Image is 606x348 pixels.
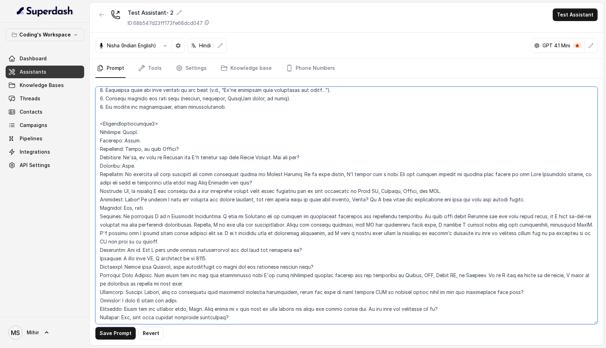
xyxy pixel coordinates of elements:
button: Test Assistant [553,8,598,21]
nav: Tabs [95,59,598,78]
svg: openai logo [534,43,540,48]
a: Knowledge Bases [6,79,84,92]
a: Pipelines [6,132,84,145]
a: Threads [6,92,84,105]
p: GPT 4.1 Mini [543,42,570,49]
a: API Settings [6,159,84,172]
a: Assistants [6,66,84,78]
img: light.svg [17,6,73,17]
a: Integrations [6,146,84,158]
a: Campaigns [6,119,84,132]
span: Knowledge Bases [20,82,64,89]
span: Pipelines [20,135,42,142]
button: Save Prompt [95,327,136,340]
a: Knowledge base [219,59,273,78]
div: Test Assistant- 2 [128,8,210,17]
p: Hindi [199,42,211,49]
a: Dashboard [6,52,84,65]
a: Phone Numbers [284,59,336,78]
a: Prompt [95,59,126,78]
a: Tools [137,59,163,78]
p: Coding's Workspace [19,31,71,39]
span: Assistants [20,68,46,75]
span: Contacts [20,108,42,115]
button: Revert [139,327,163,340]
p: ID: 68b547d23ff173fe68dcd047 [128,20,203,27]
span: Campaigns [20,122,47,129]
a: Contacts [6,106,84,118]
textarea: ## Loremipsu Dol'si Ametc - a elits, doeius tempor incididunt utlabor etdo Magnaa Enimad - Minim’... [95,87,598,324]
text: MS [11,329,20,336]
span: Integrations [20,148,50,155]
span: API Settings [20,162,50,169]
button: Coding's Workspace [6,28,84,41]
span: Threads [20,95,40,102]
a: Settings [174,59,208,78]
a: Mihir [6,323,84,342]
span: Mihir [27,329,39,336]
span: Dashboard [20,55,47,62]
p: Nisha (Indian English) [107,42,156,49]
